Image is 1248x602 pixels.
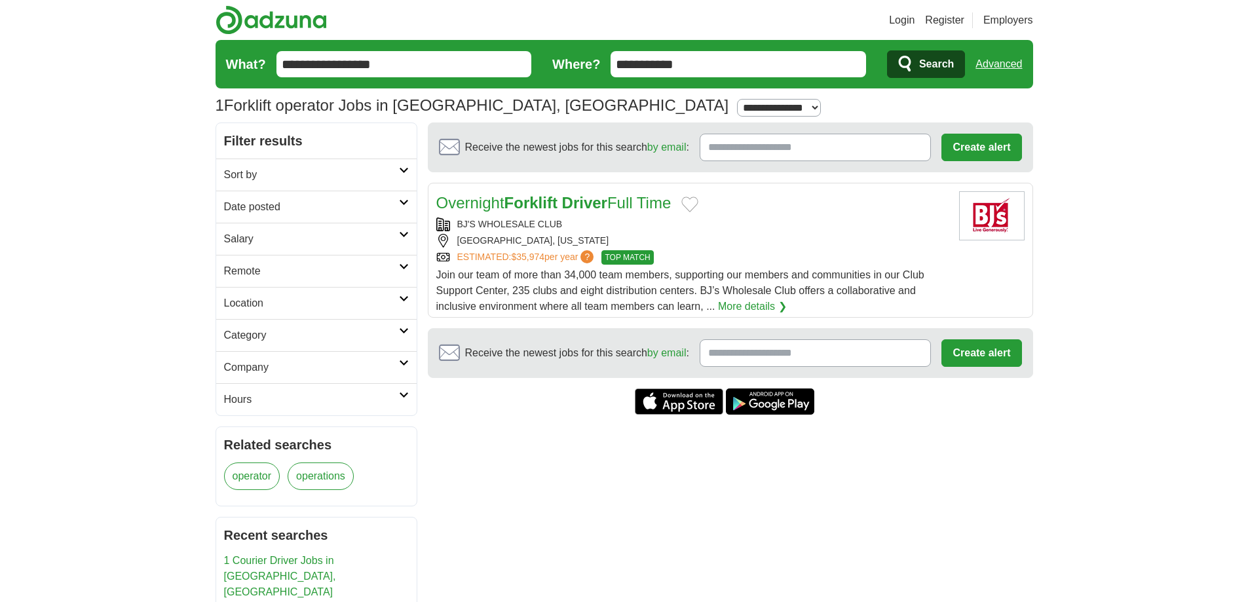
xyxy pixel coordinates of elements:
span: $35,974 [511,252,544,262]
a: OvernightForklift DriverFull Time [436,194,671,212]
a: Location [216,287,417,319]
strong: Driver [562,194,607,212]
button: Create alert [941,339,1021,367]
a: Advanced [975,51,1022,77]
span: ? [580,250,594,263]
button: Create alert [941,134,1021,161]
h2: Company [224,360,399,375]
a: by email [647,141,687,153]
img: BJ's Wholesale Club, Inc. logo [959,191,1025,240]
strong: Forklift [504,194,558,212]
span: Search [919,51,954,77]
h2: Location [224,295,399,311]
a: Get the Android app [726,388,814,415]
h1: Forklift operator Jobs in [GEOGRAPHIC_DATA], [GEOGRAPHIC_DATA] [216,96,729,114]
h2: Hours [224,392,399,407]
h2: Date posted [224,199,399,215]
a: Remote [216,255,417,287]
span: Join our team of more than 34,000 team members, supporting our members and communities in our Clu... [436,269,924,312]
button: Search [887,50,965,78]
a: BJ'S WHOLESALE CLUB [457,219,563,229]
span: TOP MATCH [601,250,653,265]
h2: Sort by [224,167,399,183]
span: Receive the newest jobs for this search : [465,345,689,361]
span: Receive the newest jobs for this search : [465,140,689,155]
span: 1 [216,94,224,117]
a: Employers [983,12,1033,28]
a: operator [224,462,280,490]
a: Salary [216,223,417,255]
button: Add to favorite jobs [681,197,698,212]
a: Date posted [216,191,417,223]
img: Adzuna logo [216,5,327,35]
a: Register [925,12,964,28]
h2: Remote [224,263,399,279]
a: More details ❯ [718,299,787,314]
a: 1 Courier Driver Jobs in [GEOGRAPHIC_DATA], [GEOGRAPHIC_DATA] [224,555,336,597]
a: Sort by [216,159,417,191]
a: Login [889,12,915,28]
a: ESTIMATED:$35,974per year? [457,250,597,265]
a: Get the iPhone app [635,388,723,415]
a: operations [288,462,354,490]
a: Company [216,351,417,383]
a: Hours [216,383,417,415]
label: What? [226,54,266,74]
h2: Recent searches [224,525,409,545]
a: by email [647,347,687,358]
h2: Category [224,328,399,343]
div: [GEOGRAPHIC_DATA], [US_STATE] [436,234,949,248]
label: Where? [552,54,600,74]
h2: Filter results [216,123,417,159]
h2: Related searches [224,435,409,455]
a: Category [216,319,417,351]
h2: Salary [224,231,399,247]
